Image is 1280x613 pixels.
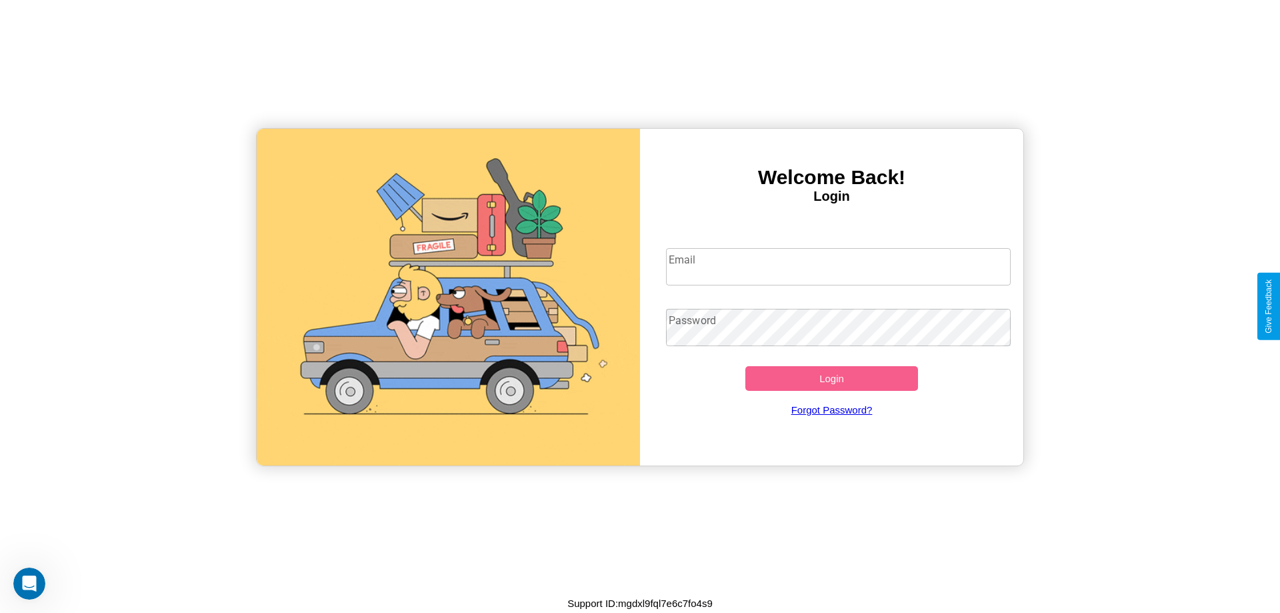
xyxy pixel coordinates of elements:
button: Login [745,366,918,391]
img: gif [257,129,640,466]
iframe: Intercom live chat [13,568,45,600]
h3: Welcome Back! [640,166,1023,189]
h4: Login [640,189,1023,204]
a: Forgot Password? [659,391,1005,429]
p: Support ID: mgdxl9fql7e6c7fo4s9 [567,594,713,612]
div: Give Feedback [1264,279,1273,334]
